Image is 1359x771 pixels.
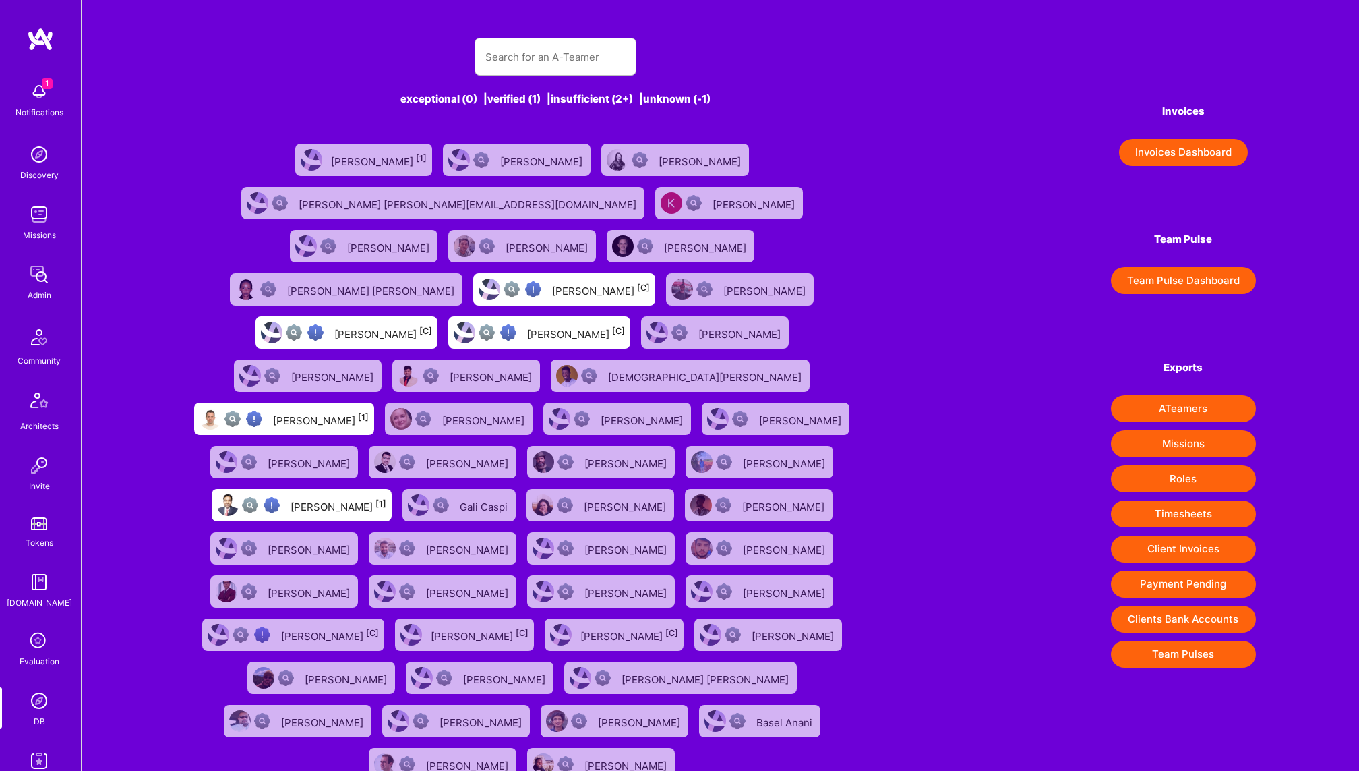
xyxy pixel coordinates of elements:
[375,498,386,509] sup: [1]
[574,411,590,427] img: Not Scrubbed
[416,153,427,163] sup: [1]
[358,412,369,422] sup: [1]
[399,540,415,556] img: Not Scrubbed
[284,225,443,268] a: User AvatarNot Scrubbed[PERSON_NAME]
[637,238,653,254] img: Not Scrubbed
[506,237,591,255] div: [PERSON_NAME]
[1111,465,1256,492] button: Roles
[20,654,59,668] div: Evaluation
[696,281,713,297] img: Not Scrubbed
[426,583,511,600] div: [PERSON_NAME]
[584,540,669,557] div: [PERSON_NAME]
[756,712,815,730] div: Basel Anani
[433,497,449,513] img: Not Scrubbed
[377,699,535,743] a: User AvatarNot Scrubbed[PERSON_NAME]
[241,540,257,556] img: Not Scrubbed
[521,484,679,527] a: User AvatarNot Scrubbed[PERSON_NAME]
[690,494,712,516] img: User Avatar
[680,440,839,484] a: User AvatarNot Scrubbed[PERSON_NAME]
[713,194,797,212] div: [PERSON_NAME]
[241,583,257,600] img: Not Scrubbed
[1111,267,1256,294] button: Team Pulse Dashboard
[374,451,396,473] img: User Avatar
[450,367,535,384] div: [PERSON_NAME]
[716,540,732,556] img: Not Scrubbed
[216,451,237,473] img: User Avatar
[264,497,280,513] img: High Potential User
[664,237,749,255] div: [PERSON_NAME]
[533,581,554,602] img: User Avatar
[607,149,628,171] img: User Avatar
[584,496,669,514] div: [PERSON_NAME]
[197,613,390,656] a: User AvatarNot fully vettedHigh Potential User[PERSON_NAME][C]
[287,281,457,298] div: [PERSON_NAME] [PERSON_NAME]
[431,626,528,644] div: [PERSON_NAME]
[408,494,429,516] img: User Avatar
[233,627,249,643] img: Not fully vetted
[595,670,611,686] img: Not Scrubbed
[26,78,53,105] img: bell
[550,624,572,646] img: User Avatar
[278,670,294,686] img: Not Scrubbed
[253,667,274,689] img: User Avatar
[399,454,415,470] img: Not Scrubbed
[460,496,510,514] div: Gali Caspi
[1111,430,1256,457] button: Missions
[29,479,50,493] div: Invite
[419,326,432,336] sup: [C]
[206,484,397,527] a: User AvatarNot fully vettedHigh Potential User[PERSON_NAME][1]
[307,324,324,341] img: High Potential User
[1111,641,1256,668] button: Team Pulses
[752,626,837,644] div: [PERSON_NAME]
[732,411,748,427] img: Not Scrubbed
[290,138,437,181] a: User Avatar[PERSON_NAME][1]
[189,397,380,440] a: User AvatarNot fully vettedHigh Potential User[PERSON_NAME][1]
[26,141,53,168] img: discovery
[715,497,731,513] img: Not Scrubbed
[26,629,52,654] i: icon SelectionTeam
[596,138,754,181] a: User AvatarNot Scrubbed[PERSON_NAME]
[281,626,379,644] div: [PERSON_NAME]
[363,570,522,613] a: User AvatarNot Scrubbed[PERSON_NAME]
[659,151,744,169] div: [PERSON_NAME]
[26,452,53,479] img: Invite
[661,192,682,214] img: User Avatar
[691,538,713,559] img: User Avatar
[1111,395,1256,422] button: ATeamers
[260,281,276,297] img: Not Scrubbed
[522,570,680,613] a: User AvatarNot Scrubbed[PERSON_NAME]
[273,410,369,428] div: [PERSON_NAME]
[334,324,432,341] div: [PERSON_NAME]
[725,627,741,643] img: Not Scrubbed
[742,496,827,514] div: [PERSON_NAME]
[224,411,241,427] img: Not fully vetted
[759,410,844,428] div: [PERSON_NAME]
[18,353,61,368] div: Community
[571,713,587,729] img: Not Scrubbed
[261,322,282,343] img: User Avatar
[504,281,520,297] img: Not fully vetted
[485,40,626,74] input: Search for an A-Teamer
[743,583,828,600] div: [PERSON_NAME]
[557,497,573,513] img: Not Scrubbed
[247,192,268,214] img: User Avatar
[23,321,55,353] img: Community
[1111,362,1256,374] h4: Exports
[218,699,377,743] a: User AvatarNot Scrubbed[PERSON_NAME]
[545,354,815,397] a: User AvatarNot Scrubbed[DEMOGRAPHIC_DATA][PERSON_NAME]
[363,527,522,570] a: User AvatarNot Scrubbed[PERSON_NAME]
[716,583,732,600] img: Not Scrubbed
[380,397,538,440] a: User AvatarNot Scrubbed[PERSON_NAME]
[26,569,53,596] img: guide book
[632,152,648,168] img: Not Scrubbed
[398,365,419,387] img: User Avatar
[400,656,559,699] a: User AvatarNot Scrubbed[PERSON_NAME]
[556,365,578,387] img: User Avatar
[20,419,59,433] div: Architects
[707,408,729,430] img: User Avatar
[454,322,475,343] img: User Avatar
[557,583,574,600] img: Not Scrubbed
[516,628,528,638] sup: [C]
[299,194,639,212] div: [PERSON_NAME] [PERSON_NAME][EMAIL_ADDRESS][DOMAIN_NAME]
[7,596,72,610] div: [DOMAIN_NAME]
